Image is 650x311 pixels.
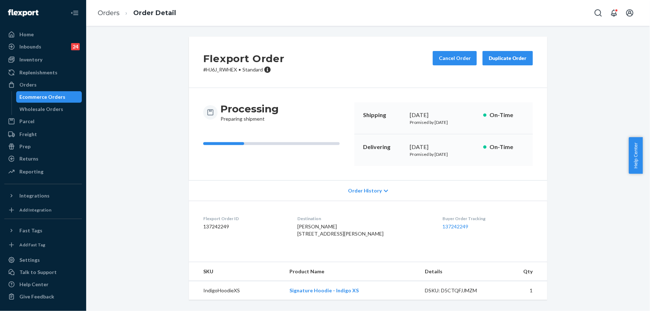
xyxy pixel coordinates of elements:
div: Parcel [19,118,34,125]
a: Talk to Support [4,266,82,278]
button: Open Search Box [591,6,605,20]
dt: Flexport Order ID [203,215,286,222]
a: Orders [4,79,82,90]
div: 24 [71,43,80,50]
a: Inbounds24 [4,41,82,52]
div: Reporting [19,168,43,175]
button: Cancel Order [433,51,477,65]
div: Duplicate Order [489,55,527,62]
a: Help Center [4,279,82,290]
div: Inventory [19,56,42,63]
div: Settings [19,256,40,264]
p: On-Time [489,111,524,119]
div: Wholesale Orders [20,106,64,113]
button: Fast Tags [4,225,82,236]
a: Inventory [4,54,82,65]
th: Details [419,262,498,281]
a: Settings [4,254,82,266]
a: Freight [4,129,82,140]
a: Parcel [4,116,82,127]
dt: Destination [298,215,431,222]
button: Help Center [629,137,643,174]
a: Wholesale Orders [16,103,82,115]
div: Help Center [19,281,48,288]
img: Flexport logo [8,9,38,17]
p: Promised by [DATE] [410,151,478,157]
a: 137242249 [442,223,468,229]
button: Open account menu [623,6,637,20]
div: Add Fast Tag [19,242,45,248]
p: Promised by [DATE] [410,119,478,125]
p: Shipping [363,111,404,119]
th: Product Name [284,262,419,281]
span: Order History [348,187,382,194]
a: Home [4,29,82,40]
div: DSKU: D5CTQFJJMZM [425,287,492,294]
a: Ecommerce Orders [16,91,82,103]
a: Prep [4,141,82,152]
a: Returns [4,153,82,164]
div: Inbounds [19,43,41,50]
h3: Processing [220,102,279,115]
a: Replenishments [4,67,82,78]
th: SKU [189,262,284,281]
div: Home [19,31,34,38]
div: Returns [19,155,38,162]
div: Give Feedback [19,293,54,300]
button: Integrations [4,190,82,201]
td: IndigoHoodieXS [189,281,284,300]
dd: 137242249 [203,223,286,230]
div: Preparing shipment [220,102,279,122]
p: Delivering [363,143,404,151]
p: # HJ6J_RWHEX [203,66,284,73]
span: [PERSON_NAME] [STREET_ADDRESS][PERSON_NAME] [298,223,384,237]
p: On-Time [489,143,524,151]
div: Replenishments [19,69,57,76]
a: Add Integration [4,204,82,216]
div: [DATE] [410,111,478,119]
div: Fast Tags [19,227,42,234]
dt: Buyer Order Tracking [442,215,533,222]
div: Integrations [19,192,50,199]
div: [DATE] [410,143,478,151]
button: Duplicate Order [483,51,533,65]
button: Open notifications [607,6,621,20]
div: Talk to Support [19,269,57,276]
div: Prep [19,143,31,150]
button: Close Navigation [68,6,82,20]
button: Give Feedback [4,291,82,302]
a: Orders [98,9,120,17]
span: Standard [242,66,263,73]
div: Ecommerce Orders [20,93,66,101]
div: Add Integration [19,207,51,213]
a: Order Detail [133,9,176,17]
a: Reporting [4,166,82,177]
a: Add Fast Tag [4,239,82,251]
h2: Flexport Order [203,51,284,66]
th: Qty [498,262,547,281]
td: 1 [498,281,547,300]
div: Orders [19,81,37,88]
a: Signature Hoodie - Indigo XS [290,287,359,293]
div: Freight [19,131,37,138]
ol: breadcrumbs [92,3,182,24]
span: • [238,66,241,73]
